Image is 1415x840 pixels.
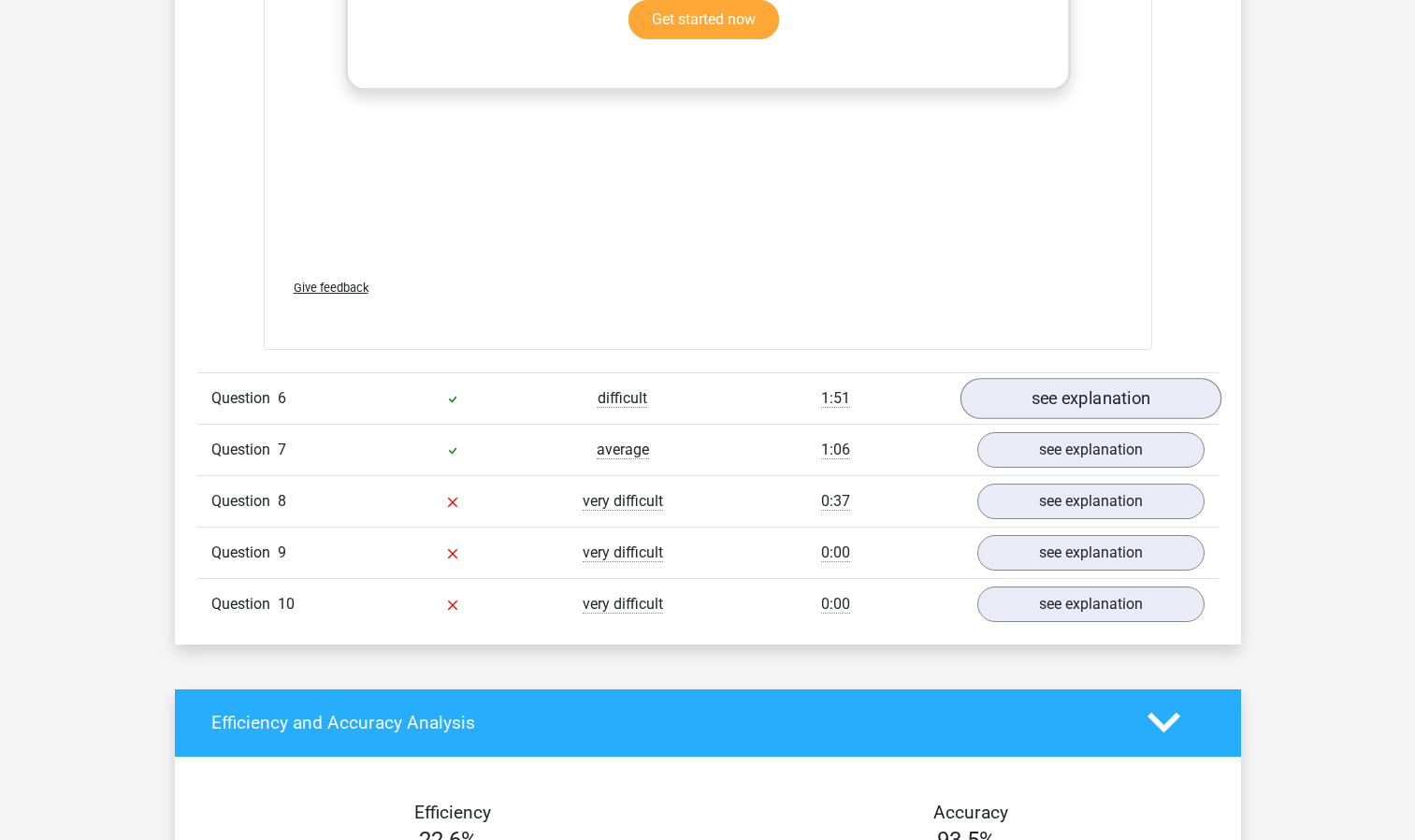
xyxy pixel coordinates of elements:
span: very difficult [583,543,663,562]
span: 7 [278,441,286,458]
span: Question [211,490,278,513]
span: 8 [278,492,286,510]
span: 0:37 [821,492,850,511]
a: see explanation [960,378,1220,419]
span: 10 [278,595,295,613]
h4: Efficiency and Accuracy Analysis [211,712,1119,733]
span: Question [211,387,278,410]
span: Give feedback [294,281,368,295]
span: 1:06 [821,441,850,459]
span: 9 [278,543,286,561]
a: see explanation [977,587,1205,622]
span: Question [211,439,278,461]
span: Question [211,542,278,564]
h4: Accuracy [729,802,1212,823]
span: 6 [278,389,286,407]
span: 0:00 [821,543,850,562]
span: Question [211,593,278,616]
a: see explanation [977,484,1205,519]
a: see explanation [977,432,1205,468]
span: average [597,441,649,459]
span: 0:00 [821,595,850,614]
span: very difficult [583,492,663,511]
h4: Efficiency [211,802,694,823]
span: very difficult [583,595,663,614]
span: 1:51 [821,389,850,408]
a: see explanation [977,535,1205,571]
span: difficult [598,389,647,408]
